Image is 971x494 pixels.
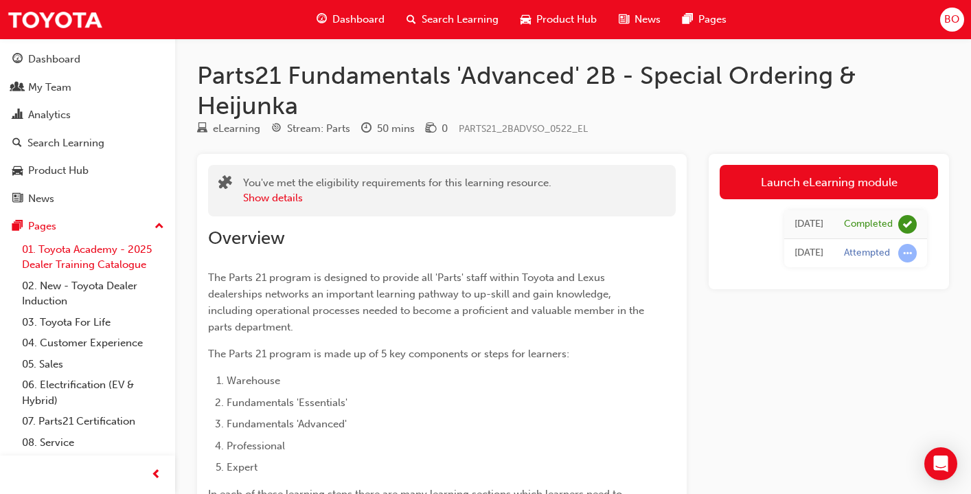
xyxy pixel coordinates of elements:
span: The Parts 21 program is designed to provide all 'Parts' staff within Toyota and Lexus dealerships... [208,271,647,333]
span: clock-icon [361,123,372,135]
div: Stream [271,120,350,137]
div: News [28,191,54,207]
span: Search Learning [422,12,499,27]
div: 0 [442,121,448,137]
a: Search Learning [5,131,170,156]
a: 04. Customer Experience [16,333,170,354]
div: Attempted [844,247,890,260]
div: Open Intercom Messenger [924,447,957,480]
span: learningRecordVerb_COMPLETE-icon [898,215,917,234]
img: Trak [7,4,103,35]
span: Learning resource code [459,123,588,135]
a: 01. Toyota Academy - 2025 Dealer Training Catalogue [16,239,170,276]
span: BO [944,12,959,27]
a: search-iconSearch Learning [396,5,510,34]
button: Show details [243,190,303,206]
div: Analytics [28,107,71,123]
span: Professional [227,440,285,452]
span: search-icon [407,11,416,28]
span: Fundamentals 'Advanced' [227,418,347,430]
a: 03. Toyota For Life [16,312,170,333]
span: The Parts 21 program is made up of 5 key components or steps for learners: [208,348,569,360]
div: eLearning [213,121,260,137]
span: search-icon [12,137,22,150]
span: learningResourceType_ELEARNING-icon [197,123,207,135]
a: guage-iconDashboard [306,5,396,34]
span: money-icon [426,123,436,135]
div: You've met the eligibility requirements for this learning resource. [243,175,551,206]
button: Pages [5,214,170,239]
div: Fri Mar 29 2024 21:17:00 GMT+1100 (Australian Eastern Daylight Time) [795,216,823,232]
span: news-icon [619,11,629,28]
span: Fundamentals 'Essentials' [227,396,347,409]
div: Search Learning [27,135,104,151]
div: 50 mins [377,121,415,137]
a: 08. Service [16,432,170,453]
span: Product Hub [536,12,597,27]
span: pages-icon [683,11,693,28]
span: pages-icon [12,221,23,233]
span: learningRecordVerb_ATTEMPT-icon [898,244,917,262]
a: My Team [5,75,170,100]
span: Pages [698,12,727,27]
a: Product Hub [5,158,170,183]
a: pages-iconPages [672,5,738,34]
span: prev-icon [151,467,161,484]
a: 05. Sales [16,354,170,375]
a: 02. New - Toyota Dealer Induction [16,276,170,312]
div: Product Hub [28,163,89,179]
a: car-iconProduct Hub [510,5,608,34]
div: Stream: Parts [287,121,350,137]
a: 07. Parts21 Certification [16,411,170,432]
span: target-icon [271,123,282,135]
a: News [5,186,170,212]
span: Expert [227,461,258,473]
div: Price [426,120,448,137]
span: car-icon [521,11,531,28]
span: car-icon [12,165,23,177]
div: Fri Mar 29 2024 20:43:14 GMT+1100 (Australian Eastern Daylight Time) [795,245,823,261]
div: Completed [844,218,893,231]
span: chart-icon [12,109,23,122]
span: Warehouse [227,374,280,387]
div: Duration [361,120,415,137]
span: news-icon [12,193,23,205]
span: guage-icon [12,54,23,66]
div: My Team [28,80,71,96]
a: Launch eLearning module [720,165,938,199]
div: Pages [28,218,56,234]
span: Dashboard [332,12,385,27]
a: 09. Technical [16,453,170,474]
div: Dashboard [28,52,80,67]
a: Analytics [5,102,170,128]
h1: Parts21 Fundamentals 'Advanced' 2B - Special Ordering & Heijunka [197,60,949,120]
span: News [635,12,661,27]
button: BO [940,8,964,32]
a: 06. Electrification (EV & Hybrid) [16,374,170,411]
span: Overview [208,227,285,249]
span: people-icon [12,82,23,94]
span: up-icon [155,218,164,236]
div: Type [197,120,260,137]
a: news-iconNews [608,5,672,34]
span: guage-icon [317,11,327,28]
a: Dashboard [5,47,170,72]
button: DashboardMy TeamAnalyticsSearch LearningProduct HubNews [5,44,170,214]
span: puzzle-icon [218,177,232,192]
